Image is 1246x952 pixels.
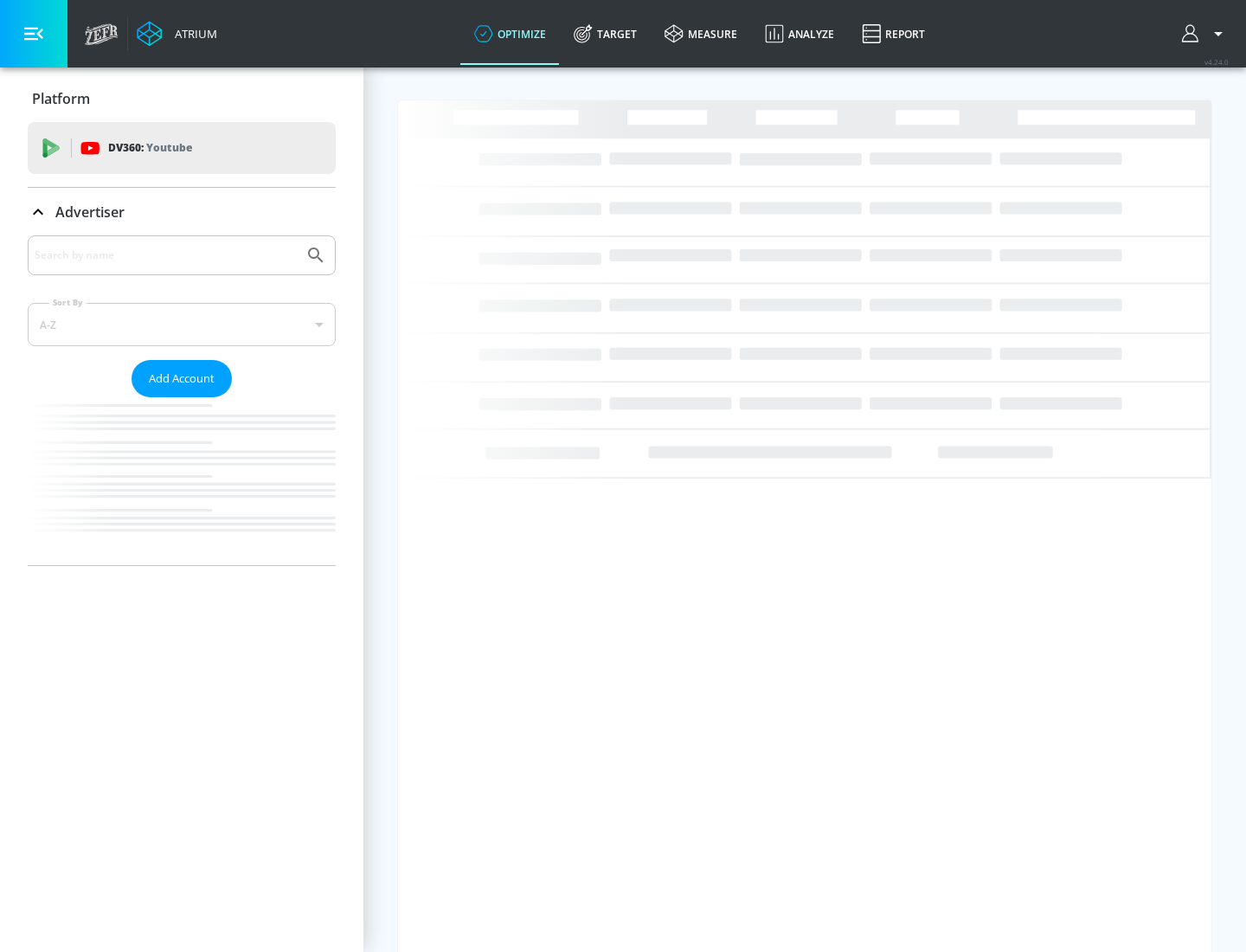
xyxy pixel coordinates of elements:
a: Target [560,3,651,65]
p: DV360: [108,138,192,158]
a: measure [651,3,751,65]
button: Add Account [132,360,232,397]
input: Search by name [35,244,297,267]
span: v 4.24.0 [1204,57,1229,67]
a: Report [848,3,939,65]
span: Add Account [149,369,215,389]
a: Analyze [751,3,848,65]
div: Advertiser [28,188,336,236]
div: A-Z [28,303,336,346]
nav: list of Advertiser [28,397,336,565]
div: Atrium [168,26,217,42]
p: Platform [32,89,90,108]
p: Youtube [146,138,192,157]
a: optimize [460,3,560,65]
div: Platform [28,74,336,123]
div: DV360: Youtube [28,122,336,174]
div: Advertiser [28,235,336,565]
a: Atrium [137,21,217,47]
label: Sort By [49,297,87,308]
p: Advertiser [55,203,125,222]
